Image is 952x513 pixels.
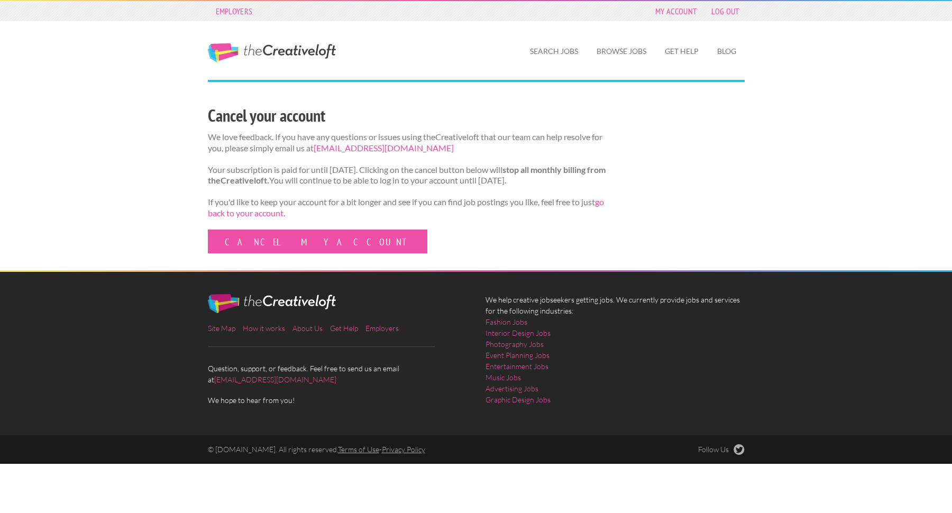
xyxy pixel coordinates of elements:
a: Fashion Jobs [486,316,527,327]
a: Privacy Policy [382,445,425,454]
strong: stop all monthly billing from theCreativeloft. [208,164,606,186]
a: Site Map [208,324,235,333]
a: Log Out [706,4,744,19]
a: Employers [365,324,399,333]
a: Browse Jobs [588,39,655,63]
a: Get Help [330,324,358,333]
p: Your subscription is paid for until [DATE]. Clicking on the cancel button below will You will con... [208,164,606,187]
a: My Account [650,4,702,19]
a: Music Jobs [486,372,521,383]
a: Terms of Use [338,445,379,454]
a: Get Help [656,39,707,63]
a: Interior Design Jobs [486,327,551,338]
a: About Us [292,324,323,333]
a: Employers [210,4,258,19]
a: go back to your account [208,197,604,218]
a: Graphic Design Jobs [486,394,551,405]
div: Question, support, or feedback. Feel free to send us an email at [198,294,476,406]
a: Photography Jobs [486,338,544,350]
a: Blog [709,39,745,63]
a: Follow Us [698,444,745,455]
a: Advertising Jobs [486,383,538,394]
a: How it works [243,324,285,333]
img: The Creative Loft [208,294,336,313]
a: Cancel my account [208,230,427,253]
div: We help creative jobseekers getting jobs. We currently provide jobs and services for the followin... [476,294,754,414]
a: [EMAIL_ADDRESS][DOMAIN_NAME] [214,375,336,384]
p: If you'd like to keep your account for a bit longer and see if you can find job postings you like... [208,197,606,219]
span: We hope to hear from you! [208,395,467,406]
a: Search Jobs [521,39,587,63]
h2: Cancel your account [208,104,606,127]
p: We love feedback. If you have any questions or issues using theCreativeloft that our team can hel... [208,132,606,154]
a: [EMAIL_ADDRESS][DOMAIN_NAME] [314,143,454,153]
a: Entertainment Jobs [486,361,548,372]
a: The Creative Loft [208,43,336,62]
div: © [DOMAIN_NAME]. All rights reserved. - [198,444,615,455]
a: Event Planning Jobs [486,350,550,361]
